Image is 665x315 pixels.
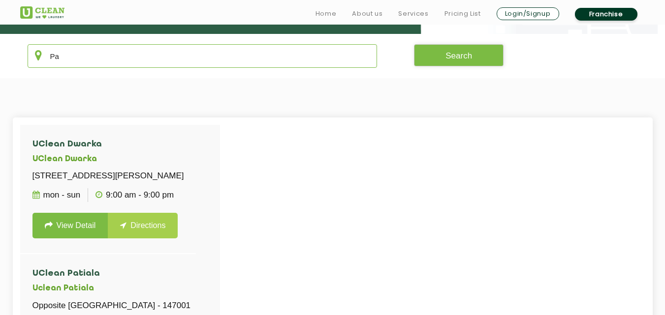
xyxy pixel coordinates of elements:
p: [STREET_ADDRESS][PERSON_NAME] [32,169,184,183]
a: Directions [108,213,178,238]
a: Pricing List [444,8,481,20]
a: Franchise [575,8,637,21]
a: View Detail [32,213,108,238]
h4: UClean Dwarka [32,140,184,149]
img: UClean Laundry and Dry Cleaning [20,6,64,19]
a: Home [316,8,337,20]
h5: UClean Dwarka [32,155,184,164]
a: About us [352,8,382,20]
p: Opposite [GEOGRAPHIC_DATA] - 147001 [32,299,191,313]
a: Services [398,8,428,20]
p: 9:00 AM - 9:00 PM [95,188,174,202]
input: Enter city/area/pin Code [28,44,378,68]
p: Mon - Sun [32,188,81,202]
a: Login/Signup [497,7,559,20]
h4: UClean Patiala [32,269,191,279]
button: Search [414,44,504,66]
h5: Uclean Patiala [32,284,191,293]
